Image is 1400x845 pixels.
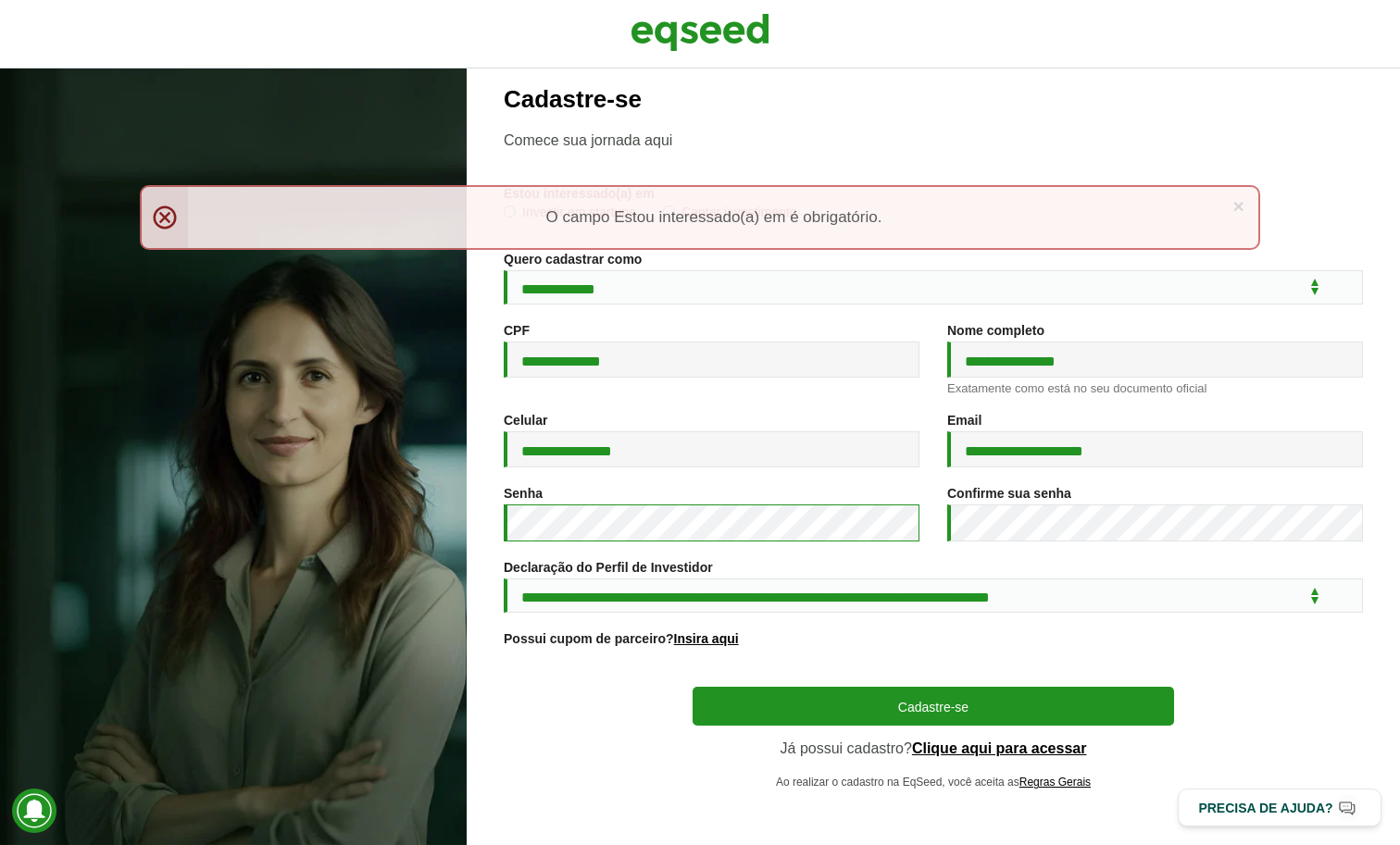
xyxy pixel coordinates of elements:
[947,382,1363,394] div: Exatamente como está no seu documento oficial
[947,414,981,427] label: Email
[1233,196,1244,216] a: ×
[504,324,530,337] label: CPF
[1019,777,1091,788] a: Regras Gerais
[693,776,1174,789] p: Ao realizar o cadastro na EqSeed, você aceita as
[504,86,1363,113] h2: Cadastre-se
[504,131,1363,149] p: Comece sua jornada aqui
[912,741,1087,756] a: Clique aqui para acessar
[631,9,769,56] img: EqSeed Logo
[140,185,1260,250] div: O campo Estou interessado(a) em é obrigatório.
[693,739,1174,757] p: Já possui cadastro?
[674,632,739,645] a: Insira aqui
[504,561,713,574] label: Declaração do Perfil de Investidor
[693,687,1174,726] button: Cadastre-se
[504,632,739,645] label: Possui cupom de parceiro?
[504,414,547,427] label: Celular
[947,487,1071,500] label: Confirme sua senha
[947,324,1044,337] label: Nome completo
[504,487,543,500] label: Senha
